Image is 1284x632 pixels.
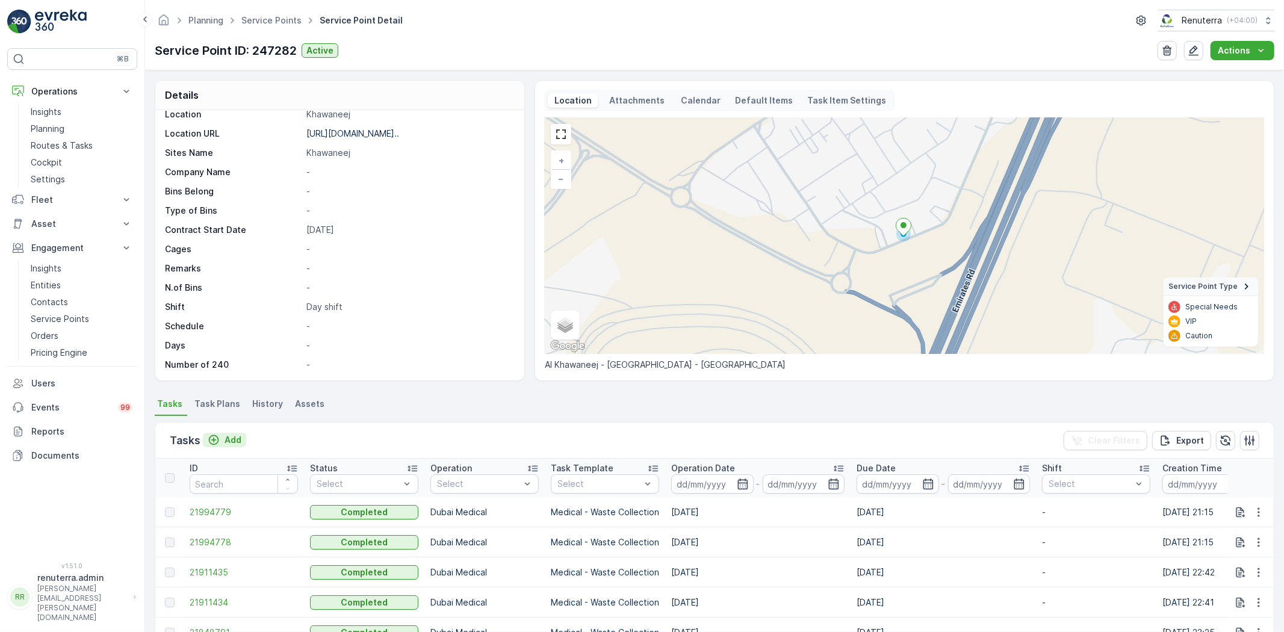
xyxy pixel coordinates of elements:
[557,478,640,490] p: Select
[851,527,1036,557] td: [DATE]
[155,42,297,60] p: Service Point ID: 247282
[194,398,240,410] span: Task Plans
[26,171,137,188] a: Settings
[31,123,64,135] p: Planning
[1162,474,1245,494] input: dd/mm/yyyy
[26,277,137,294] a: Entities
[165,507,175,517] div: Toggle Row Selected
[252,398,283,410] span: History
[31,85,113,98] p: Operations
[165,166,302,178] p: Company Name
[310,595,418,610] button: Completed
[1164,277,1258,296] summary: Service Point Type
[157,18,170,28] a: Homepage
[31,173,65,185] p: Settings
[7,395,137,420] a: Events99
[31,140,93,152] p: Routes & Tasks
[165,185,302,197] p: Bins Belong
[31,156,62,169] p: Cockpit
[165,205,302,217] p: Type of Bins
[1185,331,1212,341] p: Caution
[7,562,137,569] span: v 1.51.0
[37,584,128,622] p: [PERSON_NAME][EMAIL_ADDRESS][PERSON_NAME][DOMAIN_NAME]
[37,572,128,584] p: renuterra.admin
[1218,45,1250,57] p: Actions
[1064,431,1147,450] button: Clear Filters
[306,166,512,178] p: -
[7,236,137,260] button: Engagement
[1042,506,1150,518] p: -
[190,462,198,474] p: ID
[157,398,182,410] span: Tasks
[31,401,111,414] p: Events
[306,262,512,274] p: -
[1088,435,1140,447] p: Clear Filters
[548,338,588,354] img: Google
[26,311,137,327] a: Service Points
[1185,317,1197,326] p: VIP
[1158,10,1274,31] button: Renuterra(+04:00)
[120,403,130,412] p: 99
[7,420,137,444] a: Reports
[190,596,298,609] a: 21911434
[241,15,302,25] a: Service Points
[552,125,570,143] a: View Fullscreen
[165,301,302,313] p: Shift
[430,596,539,609] p: Dubai Medical
[165,224,302,236] p: Contract Start Date
[553,94,594,107] p: Location
[190,536,298,548] a: 21994778
[165,538,175,547] div: Toggle Row Selected
[857,462,896,474] p: Due Date
[341,506,388,518] p: Completed
[165,598,175,607] div: Toggle Row Selected
[437,478,520,490] p: Select
[851,587,1036,618] td: [DATE]
[31,426,132,438] p: Reports
[165,320,302,332] p: Schedule
[548,338,588,354] a: Open this area in Google Maps (opens a new window)
[608,94,667,107] p: Attachments
[7,79,137,104] button: Operations
[1162,462,1222,474] p: Creation Time
[165,282,302,294] p: N.of Bins
[1185,302,1238,312] p: Special Needs
[31,347,87,359] p: Pricing Engine
[26,260,137,277] a: Insights
[7,444,137,468] a: Documents
[551,506,659,518] p: Medical - Waste Collection
[545,359,1264,371] p: Al Khawaneej - [GEOGRAPHIC_DATA] - [GEOGRAPHIC_DATA]
[31,450,132,462] p: Documents
[7,371,137,395] a: Users
[551,566,659,578] p: Medical - Waste Collection
[26,154,137,171] a: Cockpit
[552,152,570,170] a: Zoom In
[551,462,613,474] p: Task Template
[306,320,512,332] p: -
[117,54,129,64] p: ⌘B
[306,205,512,217] p: -
[310,505,418,519] button: Completed
[756,477,760,491] p: -
[31,194,113,206] p: Fleet
[190,566,298,578] span: 21911435
[306,185,512,197] p: -
[665,557,851,587] td: [DATE]
[26,294,137,311] a: Contacts
[26,327,137,344] a: Orders
[306,128,399,138] p: [URL][DOMAIN_NAME]..
[341,536,388,548] p: Completed
[1182,14,1222,26] p: Renuterra
[31,313,89,325] p: Service Points
[1042,536,1150,548] p: -
[31,279,61,291] p: Entities
[808,94,887,107] p: Task Item Settings
[10,587,29,607] div: RR
[165,262,302,274] p: Remarks
[851,497,1036,527] td: [DATE]
[558,173,564,184] span: −
[341,566,388,578] p: Completed
[851,557,1036,587] td: [DATE]
[341,596,388,609] p: Completed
